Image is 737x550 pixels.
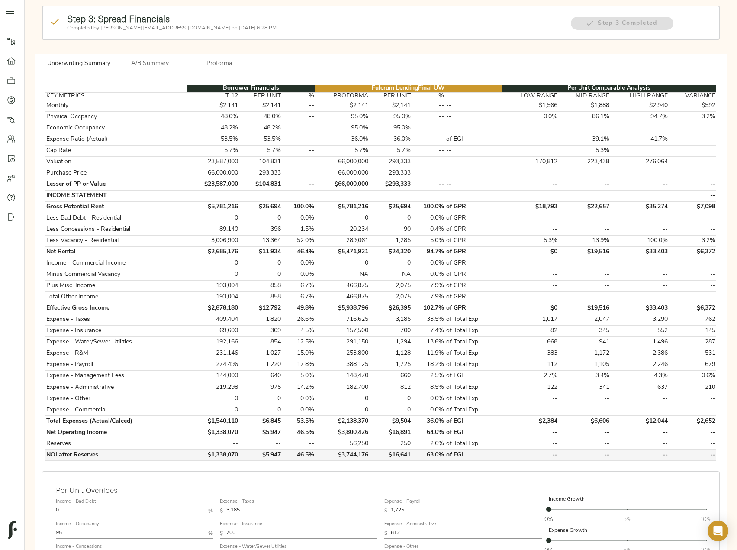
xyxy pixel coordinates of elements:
[369,314,412,325] td: 3,185
[669,314,716,325] td: 762
[412,258,445,269] td: 0.0%
[369,201,412,213] td: $25,694
[45,100,187,111] td: Monthly
[369,168,412,179] td: 293,333
[187,314,239,325] td: 409,404
[669,201,716,213] td: $7,098
[187,92,239,100] th: T-12
[384,545,418,550] label: Expense - Other
[412,269,445,280] td: 0.0%
[282,168,315,179] td: --
[56,545,102,550] label: Income - Concessions
[412,325,445,336] td: 7.4%
[187,145,239,156] td: 5.7%
[412,134,445,145] td: --
[45,145,187,156] td: Cap Rate
[669,179,716,190] td: --
[502,111,559,123] td: 0.0%
[239,111,282,123] td: 48.0%
[315,213,369,224] td: 0
[45,235,187,246] td: Less Vacancy - Residential
[445,145,502,156] td: --
[45,258,187,269] td: Income - Commercial Income
[282,348,315,359] td: 15.0%
[669,303,716,314] td: $6,372
[445,325,502,336] td: of Total Exp
[558,280,611,291] td: --
[187,134,239,145] td: 53.5%
[611,336,669,348] td: 1,496
[412,156,445,168] td: --
[669,156,716,168] td: --
[239,325,282,336] td: 309
[369,325,412,336] td: 700
[412,246,445,258] td: 94.7%
[701,514,711,523] span: 10%
[502,156,559,168] td: 170,812
[282,359,315,370] td: 17.8%
[315,359,369,370] td: 388,125
[502,179,559,190] td: --
[669,190,716,201] td: --
[611,325,669,336] td: 552
[502,246,559,258] td: $0
[502,100,559,111] td: $1,566
[315,348,369,359] td: 253,800
[445,111,502,123] td: --
[187,280,239,291] td: 193,004
[412,92,445,100] th: %
[187,100,239,111] td: $2,141
[412,303,445,314] td: 102.7%
[412,336,445,348] td: 13.6%
[282,303,315,314] td: 49.8%
[282,269,315,280] td: 0.0%
[45,168,187,179] td: Purchase Price
[669,111,716,123] td: 3.2%
[220,545,287,550] label: Expense - Water/Sewer Utilities
[502,92,559,100] th: LOW RANGE
[369,291,412,303] td: 2,075
[239,201,282,213] td: $25,694
[558,258,611,269] td: --
[45,190,187,201] td: INCOME STATEMENT
[239,336,282,348] td: 854
[369,92,412,100] th: PER UNIT
[239,123,282,134] td: 48.2%
[187,291,239,303] td: 193,004
[239,258,282,269] td: 0
[315,314,369,325] td: 716,625
[502,280,559,291] td: --
[445,100,502,111] td: --
[623,514,631,523] span: 5%
[67,24,562,32] p: Completed by [PERSON_NAME][EMAIL_ADDRESS][DOMAIN_NAME] on [DATE] 6:28 PM
[669,269,716,280] td: --
[611,201,669,213] td: $35,274
[558,111,611,123] td: 86.1%
[445,201,502,213] td: of GPR
[282,224,315,235] td: 1.5%
[239,291,282,303] td: 858
[384,499,420,504] label: Expense - Payroll
[412,179,445,190] td: --
[45,303,187,314] td: Effective Gross Income
[412,224,445,235] td: 0.4%
[315,258,369,269] td: 0
[412,201,445,213] td: 100.0%
[445,235,502,246] td: of GPR
[187,269,239,280] td: 0
[502,224,559,235] td: --
[239,235,282,246] td: 13,364
[315,111,369,123] td: 95.0%
[239,100,282,111] td: $2,141
[45,123,187,134] td: Economic Occupancy
[558,224,611,235] td: --
[611,123,669,134] td: --
[187,213,239,224] td: 0
[445,280,502,291] td: of GPR
[190,58,249,69] span: Proforma
[669,168,716,179] td: --
[282,325,315,336] td: 4.5%
[669,92,716,100] th: VARIANCE
[187,111,239,123] td: 48.0%
[558,179,611,190] td: --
